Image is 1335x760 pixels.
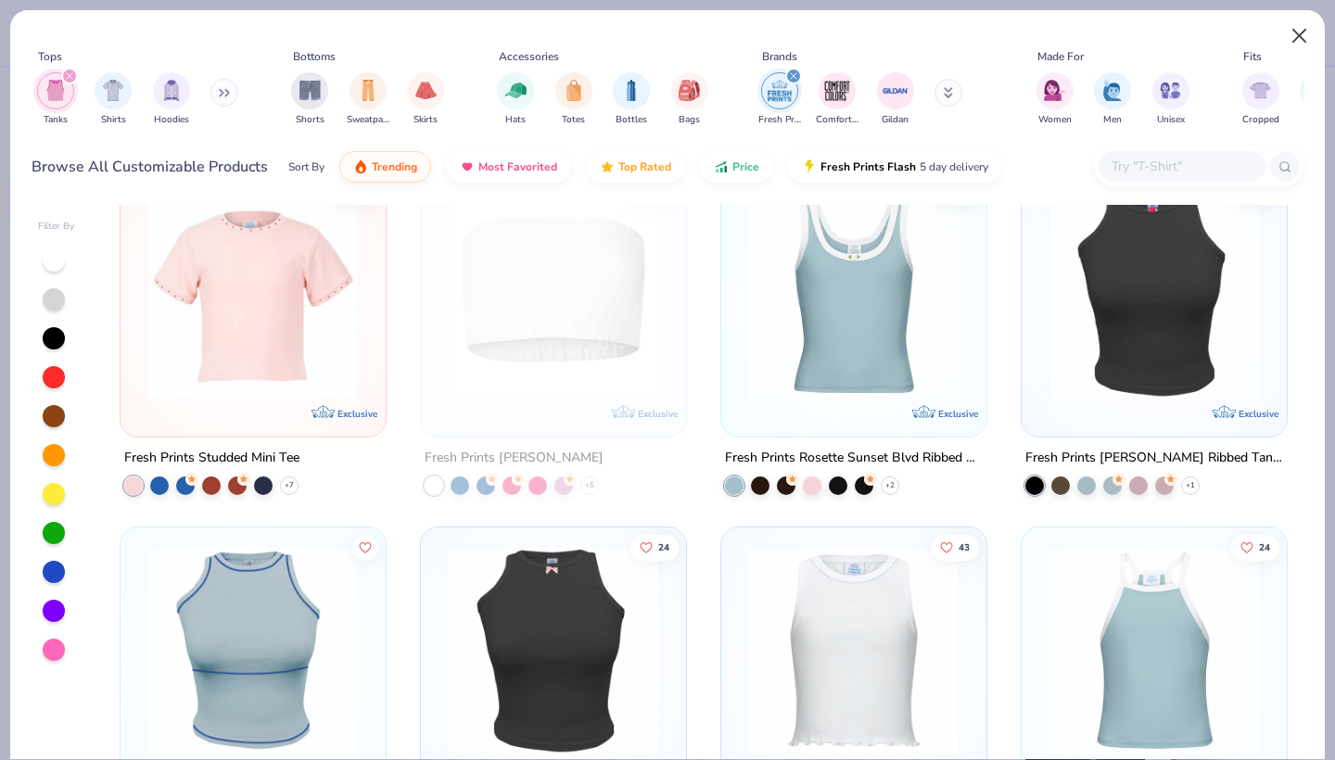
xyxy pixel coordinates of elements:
button: filter button [758,72,801,127]
span: Sweatpants [347,113,389,127]
button: filter button [497,72,534,127]
button: filter button [291,72,328,127]
span: Exclusive [638,407,678,419]
button: Like [353,535,379,561]
span: + 1 [1186,479,1195,490]
img: TopRated.gif [600,159,615,174]
img: Unisex Image [1160,80,1181,101]
div: filter for Unisex [1152,72,1189,127]
div: filter for Hats [497,72,534,127]
div: filter for Sweatpants [347,72,389,127]
button: Close [1282,19,1317,54]
button: filter button [877,72,914,127]
div: filter for Cropped [1242,72,1279,127]
button: filter button [347,72,389,127]
span: + 2 [885,479,895,490]
span: Bottles [616,113,647,127]
span: Exclusive [337,407,377,419]
button: Price [700,151,773,183]
button: filter button [407,72,444,127]
button: Like [630,535,679,561]
div: Brands [762,48,797,65]
span: Bags [679,113,700,127]
img: a1e7e847-e80f-41ac-9561-5c6576d65163 [1040,189,1268,399]
button: filter button [153,72,190,127]
img: 03ef7116-1b57-4bb4-b313-fcf87a0144ff [1040,546,1268,755]
button: filter button [1036,72,1074,127]
img: Women Image [1044,80,1065,101]
img: e2ff99b2-ffca-49d2-8b9b-c0ff5c09f7e4 [439,546,667,755]
span: Hats [505,113,526,127]
button: Most Favorited [446,151,571,183]
img: Bottles Image [621,80,642,101]
span: Hoodies [154,113,189,127]
span: Top Rated [618,159,671,174]
div: filter for Bags [671,72,708,127]
div: filter for Fresh Prints [758,72,801,127]
button: filter button [816,72,858,127]
div: filter for Comfort Colors [816,72,858,127]
span: Tanks [44,113,68,127]
img: trending.gif [353,159,368,174]
span: 24 [658,543,669,552]
span: 5 day delivery [920,157,988,178]
img: Hats Image [505,80,527,101]
span: Men [1103,113,1122,127]
img: Men Image [1102,80,1123,101]
div: filter for Hoodies [153,72,190,127]
button: Like [1231,535,1279,561]
button: filter button [95,72,132,127]
img: Skirts Image [415,80,437,101]
img: Shirts Image [103,80,124,101]
div: Made For [1037,48,1084,65]
button: filter button [555,72,592,127]
button: Top Rated [586,151,685,183]
span: Shirts [101,113,126,127]
button: filter button [37,72,74,127]
button: filter button [1152,72,1189,127]
img: efee32c2-9ea2-4f57-b6b4-349390c7468f [439,189,667,399]
div: filter for Shirts [95,72,132,127]
img: 5db9eb61-6fd9-4134-b5c2-3771a0d6d056 [139,546,367,755]
input: Try "T-Shirt" [1110,156,1252,177]
span: Fresh Prints Flash [820,159,916,174]
img: 476f1956-b6c5-4e44-98eb-4ec29e319878 [740,189,968,399]
div: filter for Women [1036,72,1074,127]
div: Tops [38,48,62,65]
span: Totes [562,113,585,127]
button: filter button [671,72,708,127]
button: filter button [1242,72,1279,127]
button: filter button [1094,72,1131,127]
img: Comfort Colors Image [823,77,851,105]
button: Fresh Prints Flash5 day delivery [788,151,1002,183]
div: filter for Totes [555,72,592,127]
div: filter for Bottles [613,72,650,127]
img: Sweatpants Image [358,80,378,101]
img: Hoodies Image [161,80,182,101]
span: Cropped [1242,113,1279,127]
img: Fresh Prints Image [766,77,794,105]
div: Bottoms [293,48,336,65]
div: Fresh Prints [PERSON_NAME] [425,446,604,469]
img: 77944df5-e76b-4334-8282-15ad299dbe6a [740,546,968,755]
button: filter button [613,72,650,127]
span: + 5 [585,479,594,490]
span: 43 [959,543,970,552]
span: Comfort Colors [816,113,858,127]
div: Fresh Prints Rosette Sunset Blvd Ribbed Scoop Tank Top [725,446,983,469]
div: filter for Gildan [877,72,914,127]
span: 24 [1259,543,1270,552]
span: Gildan [882,113,909,127]
span: Exclusive [938,407,978,419]
button: Trending [339,151,431,183]
img: Gildan Image [882,77,909,105]
div: filter for Shorts [291,72,328,127]
span: Skirts [413,113,438,127]
img: Tanks Image [45,80,66,101]
div: Fresh Prints Studded Mini Tee [124,446,299,469]
span: + 7 [285,479,294,490]
span: Trending [372,159,417,174]
div: Browse All Customizable Products [32,156,268,178]
div: filter for Skirts [407,72,444,127]
span: Women [1038,113,1072,127]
